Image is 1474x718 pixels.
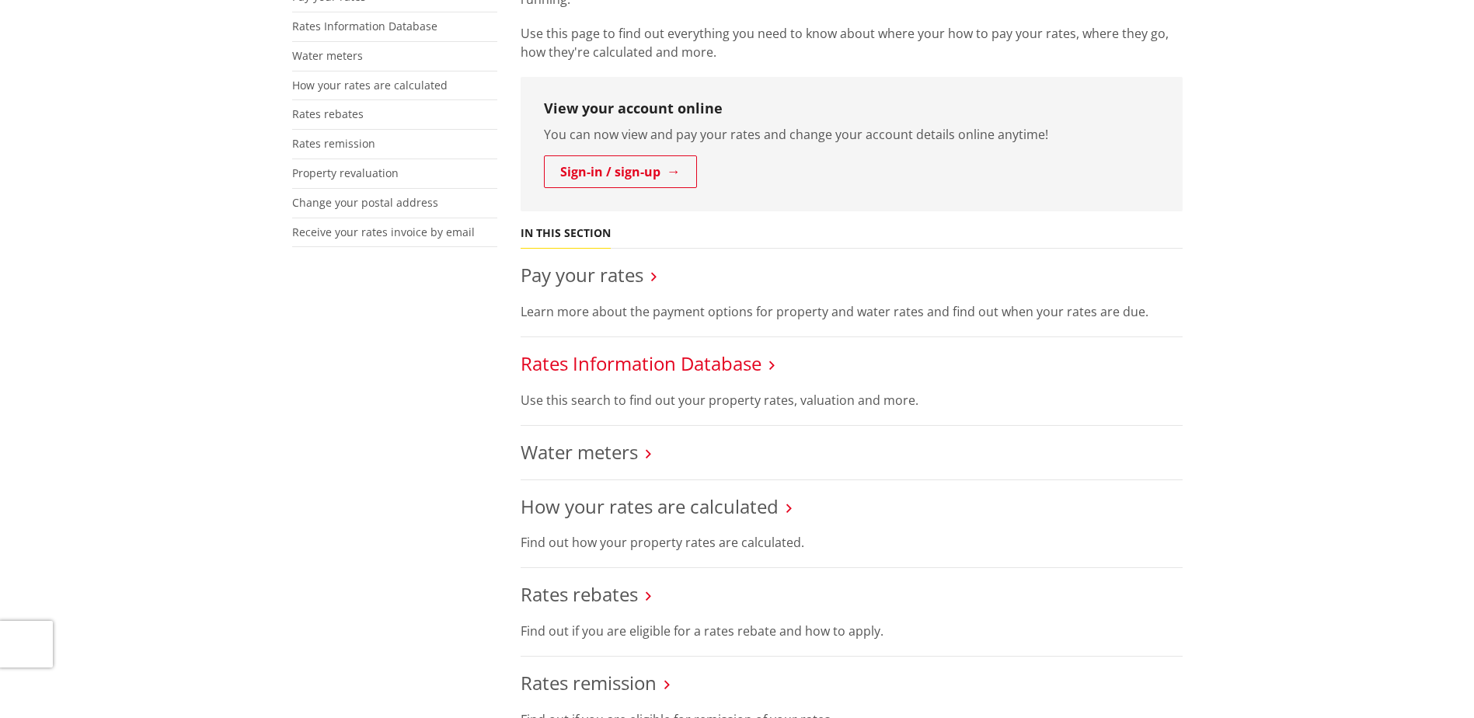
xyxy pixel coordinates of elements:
p: Find out if you are eligible for a rates rebate and how to apply. [521,622,1183,640]
a: Rates remission [292,136,375,151]
a: Water meters [521,439,638,465]
a: Rates Information Database [292,19,437,33]
a: How your rates are calculated [292,78,448,92]
p: Use this page to find out everything you need to know about where your how to pay your rates, whe... [521,24,1183,61]
h5: In this section [521,227,611,240]
p: You can now view and pay your rates and change your account details online anytime! [544,125,1159,144]
a: Change your postal address [292,195,438,210]
iframe: Messenger Launcher [1403,653,1458,709]
a: Sign-in / sign-up [544,155,697,188]
a: Rates rebates [292,106,364,121]
p: Find out how your property rates are calculated. [521,533,1183,552]
h3: View your account online [544,100,1159,117]
a: Pay your rates [521,262,643,288]
a: Rates rebates [521,581,638,607]
a: Rates Information Database [521,350,761,376]
a: Water meters [292,48,363,63]
p: Use this search to find out your property rates, valuation and more. [521,391,1183,410]
p: Learn more about the payment options for property and water rates and find out when your rates ar... [521,302,1183,321]
a: Receive your rates invoice by email [292,225,475,239]
a: How your rates are calculated [521,493,779,519]
a: Rates remission [521,670,657,695]
a: Property revaluation [292,166,399,180]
